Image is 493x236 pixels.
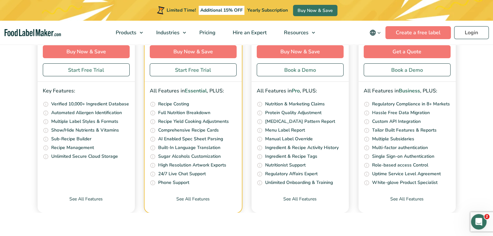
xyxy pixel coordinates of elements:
[276,21,318,45] a: Resources
[399,88,420,95] span: Business
[257,63,344,76] a: Book a Demo
[385,26,451,39] a: Create a free label
[224,21,274,45] a: Hire an Expert
[158,153,221,160] p: Sugar Alcohols Customization
[358,196,456,213] a: See All Features
[150,63,237,76] a: Start Free Trial
[364,64,451,77] a: Book a Demo
[372,179,438,186] p: White-glove Product Specialist
[471,214,487,230] iframe: Intercom live chat
[150,87,237,95] p: All Features in , PLUS:
[150,45,237,58] a: Buy Now & Save
[282,29,309,36] span: Resources
[372,109,430,116] p: Hassle Free Data Migration
[231,29,267,36] span: Hire an Expert
[158,127,219,134] p: Comprehensive Recipe Cards
[38,196,135,213] a: See All Features
[372,144,428,151] p: Multi-factor authentication
[114,29,137,36] span: Products
[51,144,94,151] p: Recipe Management
[265,153,317,160] p: Ingredient & Recipe Tags
[265,118,335,125] p: [MEDICAL_DATA] Pattern Report
[158,135,223,143] p: AI Enabled Spec Sheet Parsing
[364,46,451,59] a: Get a Quote
[51,127,119,134] p: Show/Hide Nutrients & Vitamins
[364,87,451,96] p: All Features in , PLUS:
[372,118,421,125] p: Custom API Integration
[265,179,333,186] p: Unlimited Onboarding & Training
[51,109,122,116] p: Automated Allergen Identification
[257,87,344,95] p: All Features in , PLUS:
[292,87,300,94] span: Pro
[158,179,189,186] p: Phone Support
[185,87,207,94] span: Essential
[484,214,489,219] span: 2
[43,45,130,58] a: Buy Now & Save
[265,162,306,169] p: Nutritionist Support
[372,153,434,160] p: Single Sign-on Authentication
[293,5,337,16] a: Buy Now & Save
[51,135,91,143] p: Sub-Recipe Builder
[51,101,129,108] p: Verified 10,000+ Ingredient Database
[43,63,130,76] a: Start Free Trial
[265,101,325,108] p: Nutrition & Marketing Claims
[372,101,450,108] p: Regulatory Compliance in 8+ Markets
[51,153,118,160] p: Unlimited Secure Cloud Storage
[107,21,146,45] a: Products
[158,162,226,169] p: High Resolution Artwork Exports
[265,170,318,177] p: Regulatory Affairs Expert
[372,127,437,134] p: Tailor Built Features & Reports
[265,144,339,151] p: Ingredient & Recipe Activity History
[158,144,220,151] p: Built-In Language Translation
[265,135,313,143] p: Manual Label Override
[154,29,180,36] span: Industries
[257,45,344,58] a: Buy Now & Save
[43,87,130,95] p: Key Features:
[158,170,206,177] p: 24/7 Live Chat Support
[158,118,229,125] p: Recipe Yield Cooking Adjustments
[372,135,414,143] p: Multiple Subsidaries
[265,109,322,116] p: Protein Quality Adjustment
[167,7,196,13] span: Limited Time!
[197,29,216,36] span: Pricing
[454,26,489,39] a: Login
[191,21,223,45] a: Pricing
[158,101,189,108] p: Recipe Costing
[372,170,441,177] p: Uptime Service Level Agreement
[199,6,244,15] span: Additional 15% OFF
[247,7,288,13] span: Yearly Subscription
[265,127,305,134] p: Menu Label Report
[145,196,242,213] a: See All Features
[51,118,118,125] p: Multiple Label Styles & Formats
[158,109,210,116] p: Full Nutrition Breakdown
[372,162,428,169] p: Role-based access Control
[148,21,189,45] a: Industries
[252,196,349,213] a: See All Features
